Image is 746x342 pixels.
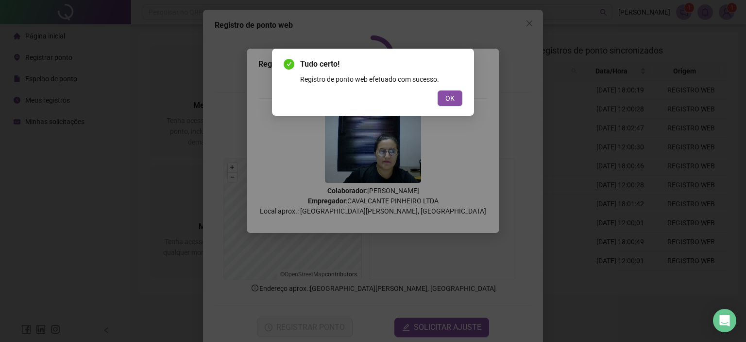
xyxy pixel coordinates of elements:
div: Registro de ponto web efetuado com sucesso. [300,74,462,85]
div: Open Intercom Messenger [713,309,736,332]
button: OK [438,90,462,106]
span: Tudo certo! [300,58,462,70]
span: check-circle [284,59,294,70]
span: OK [445,93,455,104]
